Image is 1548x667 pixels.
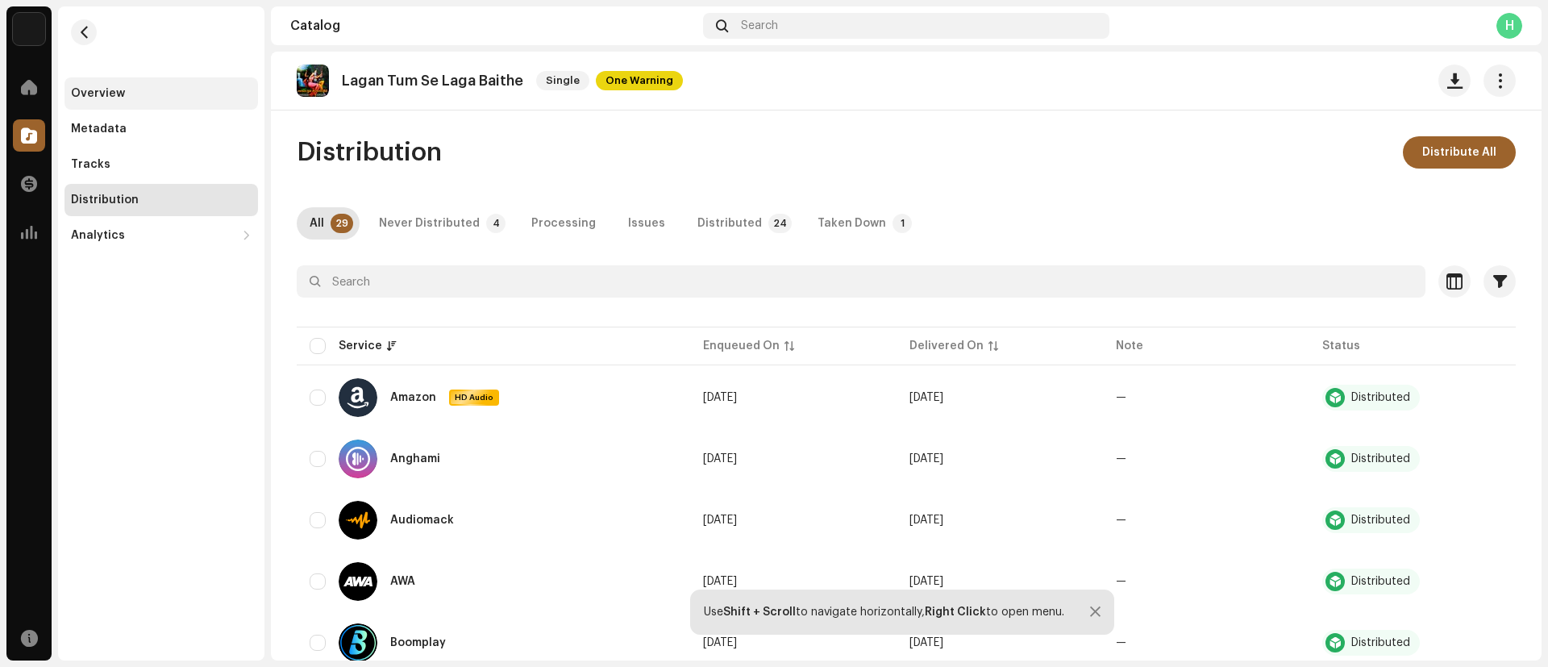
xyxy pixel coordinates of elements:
div: Distributed [697,207,762,240]
re-a-table-badge: — [1116,576,1126,587]
span: Distribute All [1422,136,1496,169]
button: Distribute All [1403,136,1516,169]
div: Audiomack [390,515,454,526]
span: Jul 12, 2025 [909,637,943,648]
span: HD Audio [451,392,497,403]
re-a-table-badge: — [1116,515,1126,526]
span: Jul 11, 2025 [703,637,737,648]
span: Jul 12, 2025 [909,576,943,587]
re-a-table-badge: — [1116,637,1126,648]
span: Jul 12, 2025 [909,453,943,465]
span: Jul 11, 2025 [703,576,737,587]
re-m-nav-dropdown: Analytics [64,219,258,252]
p-badge: 24 [768,214,792,233]
div: Service [339,338,382,354]
span: Single [536,71,589,90]
p: Lagan Tum Se Laga Baithe [342,73,523,90]
div: Distributed [1351,453,1410,465]
strong: Right Click [925,607,986,618]
div: Delivered On [909,338,984,354]
img: 5e0b14aa-8188-46af-a2b3-2644d628e69a [13,13,45,45]
div: Use to navigate horizontally, to open menu. [704,606,1064,619]
span: Jul 16, 2025 [909,392,943,403]
span: Jul 12, 2025 [909,515,943,526]
p-badge: 1 [893,214,912,233]
strong: Shift + Scroll [723,607,796,618]
p-badge: 29 [331,214,353,233]
div: Issues [628,207,665,240]
div: Processing [531,207,596,240]
re-m-nav-item: Distribution [64,184,258,216]
re-a-table-badge: — [1116,453,1126,465]
span: Jul 11, 2025 [703,392,737,403]
img: db2efb55-a137-4106-9bff-490cdf3aec0f [297,65,329,97]
span: One Warning [596,71,683,90]
span: Distribution [297,136,442,169]
div: Overview [71,87,125,100]
div: Amazon [390,392,436,403]
div: Distributed [1351,392,1410,403]
re-m-nav-item: Tracks [64,148,258,181]
div: AWA [390,576,415,587]
div: Metadata [71,123,127,135]
re-m-nav-item: Metadata [64,113,258,145]
re-a-table-badge: — [1116,392,1126,403]
div: All [310,207,324,240]
div: Distributed [1351,515,1410,526]
div: H [1496,13,1522,39]
div: Anghami [390,453,440,465]
input: Search [297,265,1425,298]
div: Boomplay [390,637,446,648]
p-badge: 4 [486,214,506,233]
div: Distributed [1351,576,1410,587]
div: Taken Down [818,207,886,240]
span: Search [741,19,778,32]
span: Jul 11, 2025 [703,515,737,526]
div: Distributed [1351,637,1410,648]
div: Tracks [71,158,110,171]
re-m-nav-item: Overview [64,77,258,110]
span: Jul 11, 2025 [703,453,737,465]
div: Analytics [71,229,125,242]
div: Distribution [71,194,139,206]
div: Never Distributed [379,207,480,240]
div: Enqueued On [703,338,780,354]
div: Catalog [290,19,697,32]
